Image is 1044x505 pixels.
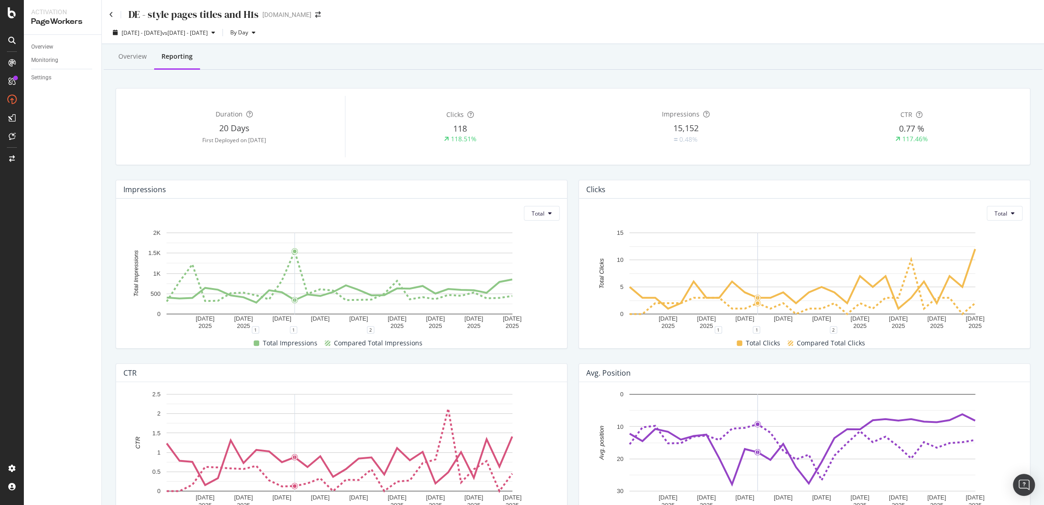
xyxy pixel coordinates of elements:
span: Clicks [446,110,464,119]
text: [DATE] [349,494,368,501]
div: 117.46% [902,134,928,144]
text: 0 [157,311,161,317]
text: [DATE] [659,315,677,322]
div: DE - style pages titles and H1s [128,7,259,22]
text: Avg. position [598,426,605,460]
img: Equal [674,138,677,141]
div: 1 [290,326,297,333]
text: 2025 [892,322,905,329]
div: 2 [367,326,374,333]
div: Avg. position [586,368,631,377]
text: 1 [157,449,161,456]
span: Compared Total Clicks [797,338,865,349]
text: CTR [134,437,141,449]
text: 2025 [390,322,404,329]
text: [DATE] [464,494,483,501]
text: [DATE] [735,494,754,501]
div: 2 [830,326,837,333]
svg: A chart. [586,228,1019,330]
text: [DATE] [659,494,677,501]
a: Settings [31,73,95,83]
text: [DATE] [697,494,716,501]
text: 30 [617,488,623,494]
text: [DATE] [774,315,793,322]
text: [DATE] [850,315,869,322]
text: 0 [620,391,623,398]
button: Total [987,206,1022,221]
text: [DATE] [426,494,445,501]
text: 1.5K [148,250,161,257]
text: [DATE] [966,315,984,322]
div: Reporting [161,52,193,61]
span: Total Clicks [746,338,780,349]
text: [DATE] [388,494,406,501]
text: Total Impressions [133,250,139,297]
div: Monitoring [31,55,58,65]
span: [DATE] - [DATE] [122,29,162,37]
text: 2025 [968,322,982,329]
text: [DATE] [735,315,754,322]
span: CTR [900,110,912,119]
text: [DATE] [850,494,869,501]
text: [DATE] [503,494,522,501]
text: 500 [150,290,161,297]
text: [DATE] [234,315,253,322]
text: [DATE] [503,315,522,322]
div: CTR [123,368,137,377]
text: 1K [153,270,161,277]
span: vs [DATE] - [DATE] [162,29,208,37]
div: Settings [31,73,51,83]
text: [DATE] [311,315,330,322]
text: 10 [617,256,623,263]
text: 2025 [237,322,250,329]
text: [DATE] [927,494,946,501]
text: 2.5 [152,391,161,398]
span: 118 [453,123,467,134]
span: 15,152 [673,122,699,133]
text: 10 [617,423,623,430]
div: Activation [31,7,94,17]
div: 1 [715,326,722,333]
a: Overview [31,42,95,52]
div: Clicks [586,185,605,194]
button: [DATE] - [DATE]vs[DATE] - [DATE] [109,25,219,40]
span: Total [532,210,544,217]
div: Open Intercom Messenger [1013,474,1035,496]
div: 118.51% [451,134,477,144]
div: PageWorkers [31,17,94,27]
span: Duration [216,110,243,118]
div: Overview [118,52,147,61]
a: Click to go back [109,11,113,18]
span: Total [994,210,1007,217]
span: Compared Total Impressions [334,338,422,349]
text: 2025 [467,322,480,329]
div: 0.48% [679,135,698,144]
text: 15 [617,229,623,236]
div: 1 [753,326,760,333]
span: Total Impressions [263,338,317,349]
text: [DATE] [234,494,253,501]
text: 1.5 [152,430,161,437]
text: 0.5 [152,468,161,475]
div: [DOMAIN_NAME] [262,10,311,19]
span: By Day [227,28,248,36]
div: Overview [31,42,53,52]
text: 2025 [505,322,519,329]
span: Impressions [662,110,700,118]
button: By Day [227,25,259,40]
div: Impressions [123,185,166,194]
text: 2025 [930,322,943,329]
text: 2 [157,411,161,417]
text: [DATE] [196,494,215,501]
text: 2025 [661,322,675,329]
text: Total Clicks [598,258,605,289]
text: 20 [617,455,623,462]
text: [DATE] [889,315,908,322]
text: [DATE] [349,315,368,322]
text: [DATE] [272,494,291,501]
div: 1 [252,326,259,333]
button: Total [524,206,560,221]
text: 2025 [199,322,212,329]
div: arrow-right-arrow-left [315,11,321,18]
text: [DATE] [464,315,483,322]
